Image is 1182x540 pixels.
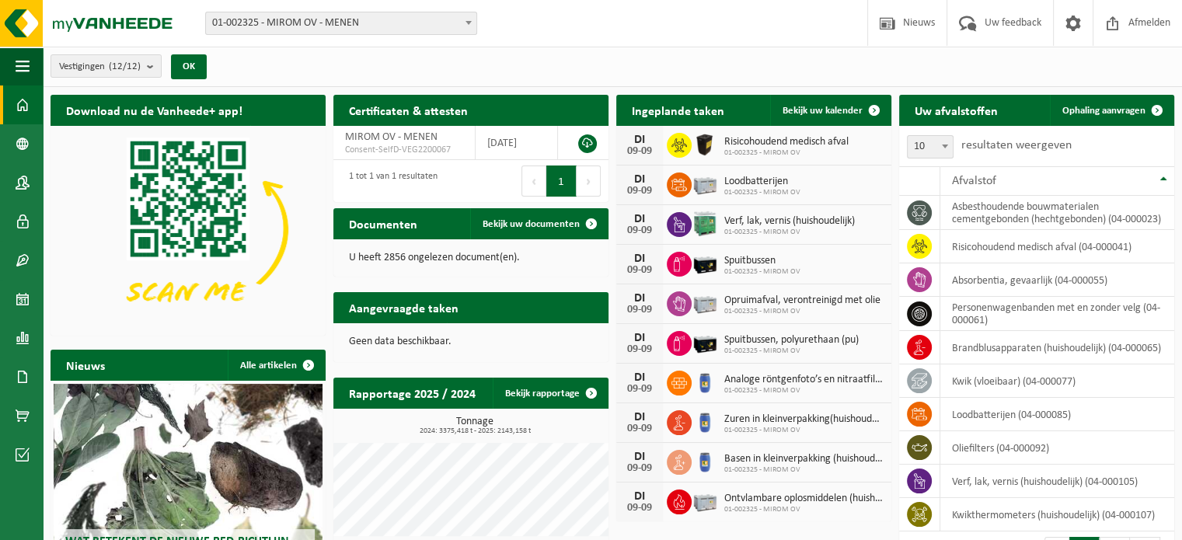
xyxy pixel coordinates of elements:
div: DI [624,411,655,423]
h2: Aangevraagde taken [333,292,474,322]
a: Bekijk rapportage [493,378,607,409]
span: 01-002325 - MIROM OV [724,148,849,158]
span: 01-002325 - MIROM OV [724,426,884,435]
span: 01-002325 - MIROM OV [724,228,855,237]
span: Risicohoudend medisch afval [724,136,849,148]
div: DI [624,371,655,384]
img: PB-OT-0120-HPE-00-02 [692,448,718,474]
img: PB-LB-0680-HPE-GY-11 [692,170,718,197]
div: DI [624,173,655,186]
div: 09-09 [624,344,655,355]
span: 01-002325 - MIROM OV [724,267,800,277]
p: U heeft 2856 ongelezen document(en). [349,253,593,263]
span: Bekijk uw kalender [783,106,863,116]
span: 01-002325 - MIROM OV [724,465,884,475]
span: 01-002325 - MIROM OV [724,307,880,316]
h2: Documenten [333,208,433,239]
a: Bekijk uw kalender [770,95,890,126]
div: 09-09 [624,186,655,197]
td: kwik (vloeibaar) (04-000077) [940,364,1174,398]
td: absorbentia, gevaarlijk (04-000055) [940,263,1174,297]
div: DI [624,332,655,344]
label: resultaten weergeven [961,139,1072,152]
span: 01-002325 - MIROM OV [724,505,884,514]
img: LP-SB-00050-HPE-51 [692,131,718,157]
td: personenwagenbanden met en zonder velg (04-000061) [940,297,1174,331]
div: 09-09 [624,305,655,315]
a: Alle artikelen [228,350,324,381]
div: DI [624,213,655,225]
span: Spuitbussen, polyurethaan (pu) [724,334,859,347]
div: 09-09 [624,463,655,474]
img: PB-LB-0680-HPE-GY-11 [692,487,718,514]
div: 09-09 [624,503,655,514]
img: PB-OT-0120-HPE-00-02 [692,368,718,395]
div: DI [624,292,655,305]
h2: Uw afvalstoffen [899,95,1013,125]
span: Vestigingen [59,55,141,78]
div: DI [624,253,655,265]
td: loodbatterijen (04-000085) [940,398,1174,431]
button: OK [171,54,207,79]
div: 1 tot 1 van 1 resultaten [341,164,438,198]
a: Bekijk uw documenten [470,208,607,239]
button: Vestigingen(12/12) [51,54,162,78]
div: 09-09 [624,225,655,236]
td: oliefilters (04-000092) [940,431,1174,465]
span: 01-002325 - MIROM OV [724,188,800,197]
span: MIROM OV - MENEN [345,131,438,143]
img: PB-LB-0680-HPE-BK-11 [692,249,718,276]
div: DI [624,490,655,503]
h3: Tonnage [341,416,608,435]
span: Ontvlambare oplosmiddelen (huishoudelijk) [724,493,884,505]
button: Next [577,165,601,197]
span: Loodbatterijen [724,176,800,188]
h2: Ingeplande taken [616,95,740,125]
button: 1 [546,165,577,197]
img: PB-OT-0120-HPE-00-02 [692,408,718,434]
img: PB-LB-0680-HPE-BK-11 [692,329,718,355]
h2: Download nu de Vanheede+ app! [51,95,258,125]
span: Zuren in kleinverpakking(huishoudelijk) [724,413,884,426]
td: brandblusapparaten (huishoudelijk) (04-000065) [940,331,1174,364]
span: Basen in kleinverpakking (huishoudelijk) [724,453,884,465]
span: 10 [907,135,954,159]
span: Analoge röntgenfoto’s en nitraatfilms (huishoudelijk) [724,374,884,386]
span: 01-002325 - MIROM OV [724,386,884,395]
div: 09-09 [624,146,655,157]
div: DI [624,451,655,463]
td: kwikthermometers (huishoudelijk) (04-000107) [940,498,1174,531]
td: verf, lak, vernis (huishoudelijk) (04-000105) [940,465,1174,498]
td: risicohoudend medisch afval (04-000041) [940,230,1174,263]
p: Geen data beschikbaar. [349,336,593,347]
img: PB-HB-1400-HPE-GN-11 [692,209,718,238]
span: Bekijk uw documenten [483,219,580,229]
td: [DATE] [476,126,558,160]
span: 2024: 3375,418 t - 2025: 2143,158 t [341,427,608,435]
span: 01-002325 - MIROM OV [724,347,859,356]
count: (12/12) [109,61,141,71]
button: Previous [521,165,546,197]
a: Ophaling aanvragen [1050,95,1173,126]
span: Opruimafval, verontreinigd met olie [724,294,880,307]
span: Consent-SelfD-VEG2200067 [345,144,463,156]
span: Afvalstof [952,175,996,187]
img: Download de VHEPlus App [51,126,326,333]
td: asbesthoudende bouwmaterialen cementgebonden (hechtgebonden) (04-000023) [940,196,1174,230]
h2: Certificaten & attesten [333,95,483,125]
div: DI [624,134,655,146]
div: 09-09 [624,423,655,434]
h2: Rapportage 2025 / 2024 [333,378,491,408]
div: 09-09 [624,384,655,395]
img: PB-LB-0680-HPE-GY-11 [692,289,718,315]
span: 01-002325 - MIROM OV - MENEN [206,12,476,34]
span: Spuitbussen [724,255,800,267]
span: 01-002325 - MIROM OV - MENEN [205,12,477,35]
span: Ophaling aanvragen [1062,106,1145,116]
div: 09-09 [624,265,655,276]
span: Verf, lak, vernis (huishoudelijk) [724,215,855,228]
span: 10 [908,136,953,158]
h2: Nieuws [51,350,120,380]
